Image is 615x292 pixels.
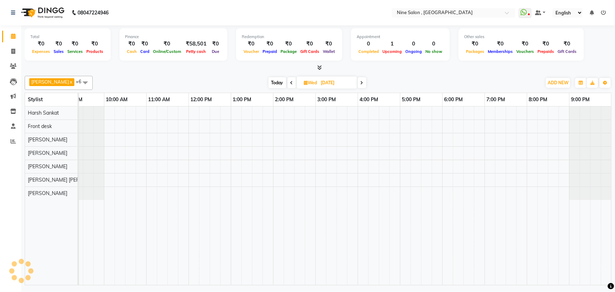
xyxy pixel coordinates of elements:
[464,40,486,48] div: ₹0
[125,40,139,48] div: ₹0
[30,34,105,40] div: Total
[28,177,108,183] span: [PERSON_NAME] [PERSON_NAME]
[548,80,568,85] span: ADD NEW
[316,95,338,105] a: 3:00 PM
[556,49,578,54] span: Gift Cards
[381,40,404,48] div: 1
[209,40,222,48] div: ₹0
[147,95,172,105] a: 11:00 AM
[527,95,549,105] a: 8:00 PM
[321,40,337,48] div: ₹0
[28,190,67,196] span: [PERSON_NAME]
[299,49,321,54] span: Gift Cards
[85,40,105,48] div: ₹0
[125,49,139,54] span: Cash
[570,95,592,105] a: 9:00 PM
[31,79,69,85] span: [PERSON_NAME]
[28,123,52,129] span: Front desk
[424,40,444,48] div: 0
[400,95,423,105] a: 5:00 PM
[536,49,556,54] span: Prepaids
[464,34,578,40] div: Other sales
[358,95,380,105] a: 4:00 PM
[321,49,337,54] span: Wallet
[151,49,183,54] span: Online/Custom
[319,78,354,88] input: 2025-09-10
[76,79,87,84] span: +6
[424,49,444,54] span: No show
[485,95,507,105] a: 7:00 PM
[28,150,67,156] span: [PERSON_NAME]
[210,49,221,54] span: Due
[85,49,105,54] span: Products
[30,49,52,54] span: Expenses
[18,3,66,23] img: logo
[486,40,515,48] div: ₹0
[69,79,72,85] a: x
[261,40,279,48] div: ₹0
[28,110,59,116] span: Harsh Sankat
[404,49,424,54] span: Ongoing
[273,95,296,105] a: 2:00 PM
[183,40,209,48] div: ₹58,501
[269,77,286,88] span: Today
[28,136,67,143] span: [PERSON_NAME]
[242,34,337,40] div: Redemption
[185,49,208,54] span: Petty cash
[381,49,404,54] span: Upcoming
[536,40,556,48] div: ₹0
[139,49,151,54] span: Card
[30,40,52,48] div: ₹0
[515,40,536,48] div: ₹0
[299,40,321,48] div: ₹0
[104,95,130,105] a: 10:00 AM
[242,40,261,48] div: ₹0
[279,49,299,54] span: Package
[28,96,43,103] span: Stylist
[486,49,515,54] span: Memberships
[357,49,381,54] span: Completed
[52,49,66,54] span: Sales
[28,163,67,170] span: [PERSON_NAME]
[125,34,222,40] div: Finance
[302,80,319,85] span: Wed
[443,95,465,105] a: 6:00 PM
[66,40,85,48] div: ₹0
[357,34,444,40] div: Appointment
[66,49,85,54] span: Services
[242,49,261,54] span: Voucher
[231,95,253,105] a: 1:00 PM
[52,40,66,48] div: ₹0
[546,78,570,88] button: ADD NEW
[189,95,214,105] a: 12:00 PM
[404,40,424,48] div: 0
[556,40,578,48] div: ₹0
[279,40,299,48] div: ₹0
[515,49,536,54] span: Vouchers
[151,40,183,48] div: ₹0
[464,49,486,54] span: Packages
[357,40,381,48] div: 0
[139,40,151,48] div: ₹0
[261,49,279,54] span: Prepaid
[78,3,109,23] b: 08047224946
